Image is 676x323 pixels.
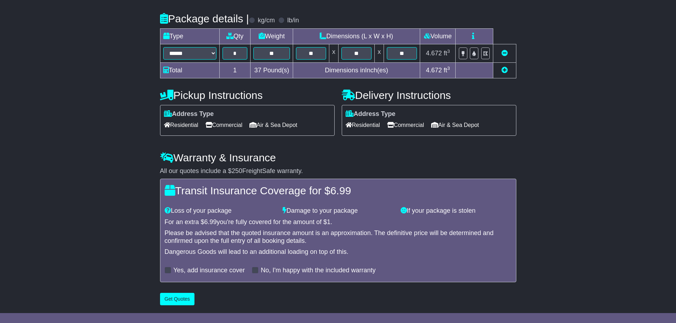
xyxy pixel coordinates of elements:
[205,119,242,130] span: Commercial
[444,67,450,74] span: ft
[219,28,251,44] td: Qty
[160,152,516,163] h4: Warranty & Insurance
[254,67,262,74] span: 37
[501,67,508,74] a: Add new item
[447,49,450,54] sup: 3
[420,28,456,44] td: Volume
[293,28,420,44] td: Dimensions (L x W x H)
[164,119,198,130] span: Residential
[501,50,508,57] a: Remove this item
[160,167,516,175] div: All our quotes include a $ FreightSafe warranty.
[342,89,516,101] h4: Delivery Instructions
[165,218,512,226] div: For an extra $ you're fully covered for the amount of $ .
[165,229,512,245] div: Please be advised that the quoted insurance amount is an approximation. The definitive price will...
[232,167,242,174] span: 250
[426,50,442,57] span: 4.672
[251,62,293,78] td: Pound(s)
[161,207,279,215] div: Loss of your package
[387,119,424,130] span: Commercial
[204,218,217,225] span: 6.99
[447,66,450,71] sup: 3
[329,44,339,62] td: x
[174,267,245,274] label: Yes, add insurance cover
[287,17,299,24] label: lb/in
[160,89,335,101] h4: Pickup Instructions
[279,207,397,215] div: Damage to your package
[397,207,515,215] div: If your package is stolen
[426,67,442,74] span: 4.672
[444,50,450,57] span: ft
[160,62,219,78] td: Total
[165,248,512,256] div: Dangerous Goods will lead to an additional loading on top of this.
[160,13,249,24] h4: Package details |
[219,62,251,78] td: 1
[346,110,396,118] label: Address Type
[251,28,293,44] td: Weight
[261,267,376,274] label: No, I'm happy with the included warranty
[258,17,275,24] label: kg/cm
[431,119,479,130] span: Air & Sea Depot
[375,44,384,62] td: x
[160,293,195,305] button: Get Quotes
[164,110,214,118] label: Address Type
[160,28,219,44] td: Type
[293,62,420,78] td: Dimensions in Inch(es)
[165,185,512,196] h4: Transit Insurance Coverage for $
[249,119,297,130] span: Air & Sea Depot
[327,218,330,225] span: 1
[346,119,380,130] span: Residential
[330,185,351,196] span: 6.99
